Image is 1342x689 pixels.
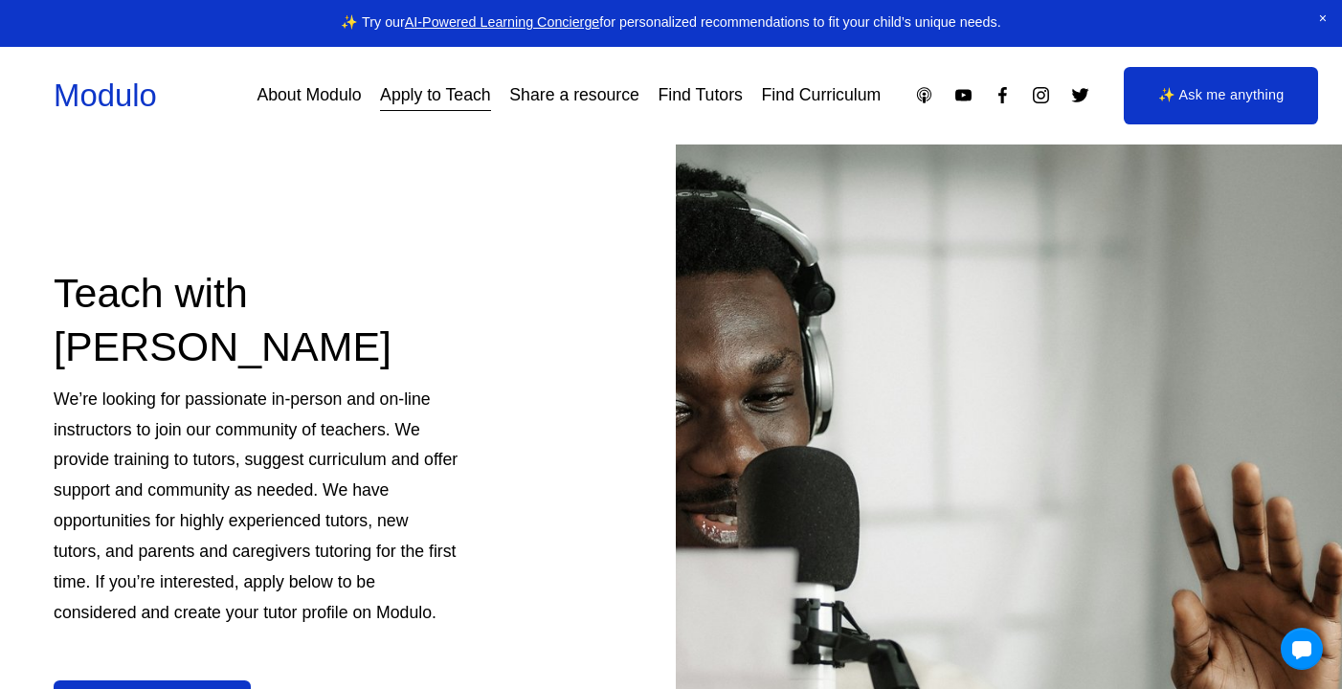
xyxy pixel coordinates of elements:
a: Apple Podcasts [914,85,934,105]
a: Modulo [54,78,157,113]
a: YouTube [953,85,973,105]
a: About Modulo [257,78,361,112]
a: Instagram [1031,85,1051,105]
a: Find Tutors [659,78,743,112]
a: Twitter [1070,85,1090,105]
a: Find Curriculum [762,78,882,112]
a: Facebook [993,85,1013,105]
p: We’re looking for passionate in-person and on-line instructors to join our community of teachers.... [54,385,459,629]
h2: Teach with [PERSON_NAME] [54,266,459,373]
a: Apply to Teach [380,78,491,112]
a: Share a resource [509,78,639,112]
a: ✨ Ask me anything [1124,67,1318,124]
a: AI-Powered Learning Concierge [405,14,599,30]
